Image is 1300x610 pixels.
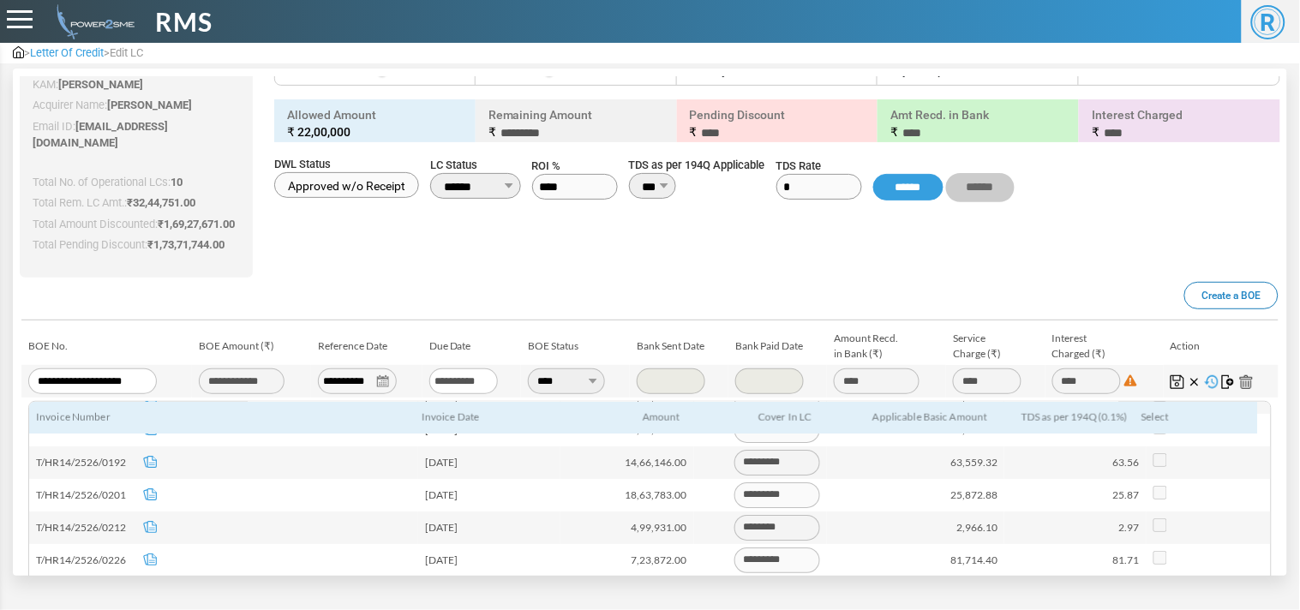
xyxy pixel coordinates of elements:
[13,46,24,58] img: admin
[827,446,1004,479] td: 63,559.32
[1184,282,1279,309] a: Create a BOE
[33,216,240,233] p: Total Amount Discounted:
[29,479,1271,511] tr: Invoice date should be greater than equal to LC issue date.
[521,327,630,365] td: BOE Status
[1188,375,1201,389] img: Cancel Changes
[480,104,673,145] h6: Remaining Amount
[164,218,235,230] span: 1,69,27,671.00
[1083,104,1276,145] h6: Interest Charged
[274,172,419,198] label: Approved w/o Receipt
[422,327,521,365] td: Due Date
[33,120,168,150] span: [EMAIL_ADDRESS][DOMAIN_NAME]
[418,544,560,577] td: [DATE]
[171,176,183,188] span: 10
[143,455,157,469] img: invoice-icon.svg
[311,327,422,365] td: Reference Date
[1004,479,1147,511] td: 25.87
[686,402,818,434] th: Cover In LC
[33,174,240,191] p: Total No. of Operational LCs:
[1004,446,1147,479] td: 63.56
[890,125,898,139] span: ₹
[143,520,157,534] img: invoice-icon.svg
[143,487,157,501] img: invoice-icon.svg
[156,3,213,41] span: RMS
[33,97,240,114] p: Acquirer Name:
[1135,402,1258,434] th: Select
[287,123,463,141] small: ₹ 22,00,000
[127,196,195,209] span: ₹
[107,99,192,111] span: [PERSON_NAME]
[50,4,135,39] img: admin
[1004,511,1147,544] td: 2.97
[1222,375,1236,389] img: Map Invoices
[681,104,874,145] h6: Pending Discount
[946,327,1045,365] td: Service Charge (₹)
[192,327,311,365] td: BOE Amount (₹)
[1251,5,1285,39] span: R
[33,194,240,212] p: Total Rem. LC Amt.:
[818,402,994,434] th: Applicable Basic Amount
[776,158,862,175] span: TDS Rate
[560,479,693,511] td: ₹18,33,253.00 already mapped. Remaining ₹ 30,530.00
[1099,410,1129,423] span: (0.1%)
[274,156,419,173] span: DWL Status
[153,238,225,251] span: 1,73,71,744.00
[827,544,1004,577] td: 81,714.40
[1164,327,1279,365] td: Action
[143,553,157,566] img: invoice-icon.svg
[29,402,415,434] th: Invoice Number
[36,520,139,535] span: T/HR14/2526/0212
[560,511,693,544] td: ₹4,96,431.00 already mapped. Remaining ₹ 3,500.00
[33,76,240,93] p: KAM:
[30,46,104,59] span: Letter Of Credit
[21,327,192,365] td: BOE No.
[827,511,1004,544] td: 2,966.10
[110,46,143,59] span: Edit LC
[29,446,1271,479] tr: Invoice date should be greater than equal to LC issue date.
[418,446,560,479] td: [DATE]
[1205,375,1219,389] img: History
[33,236,240,254] p: Total Pending Discount:
[690,125,698,139] span: ₹
[1124,374,1137,387] img: Difference: 0
[1092,125,1099,139] span: ₹
[133,196,195,209] span: 32,44,751.00
[994,402,1135,434] th: TDS as per 194Q
[279,104,471,143] h6: Allowed Amount
[58,78,143,91] span: [PERSON_NAME]
[147,238,225,251] span: ₹
[882,104,1075,145] h6: Amt Recd. in Bank
[430,157,521,174] span: LC Status
[29,544,1271,577] tr: Invoice date should be greater than equal to LC issue date.
[1045,327,1164,365] td: Interest Charged (₹)
[418,511,560,544] td: [DATE]
[560,446,693,479] td: ₹13,91,146.00 already mapped. Remaining ₹ 75,000.00
[560,544,693,577] td: ₹6,27,449.00 already mapped. Remaining ₹ 96,423.00
[630,327,728,365] td: Bank Sent Date
[36,487,139,503] span: T/HR14/2526/0201
[532,158,618,175] span: ROI %
[33,118,240,152] p: Email ID:
[418,479,560,511] td: [DATE]
[728,327,827,365] td: Bank Paid Date
[827,479,1004,511] td: 25,872.88
[555,402,687,434] th: Amount
[29,511,1271,544] tr: Invoice date should be greater than equal to LC issue date.
[1004,544,1147,577] td: 81.71
[1239,375,1253,389] img: Delete BOE
[415,402,555,434] th: Invoice Date
[629,157,765,174] span: TDS as per 194Q Applicable
[36,553,139,568] span: T/HR14/2526/0226
[488,125,496,139] span: ₹
[1171,375,1184,389] img: Save Changes
[36,455,139,470] span: T/HR14/2526/0192
[158,218,235,230] span: ₹
[827,327,946,365] td: Amount Recd. in Bank (₹)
